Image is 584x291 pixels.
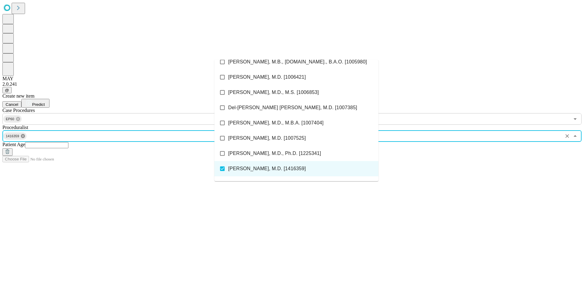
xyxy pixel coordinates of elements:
[2,87,12,93] button: @
[32,102,45,107] span: Predict
[2,81,582,87] div: 2.0.241
[2,108,35,113] span: Scheduled Procedure
[2,125,28,130] span: Proceduralist
[228,165,306,172] span: [PERSON_NAME], M.D. [1416359]
[571,132,579,140] button: Close
[228,58,367,66] span: [PERSON_NAME], M.B., [DOMAIN_NAME]., B.A.O. [1005980]
[228,135,306,142] span: [PERSON_NAME], M.D. [1007525]
[228,104,357,111] span: Del-[PERSON_NAME] [PERSON_NAME], M.D. [1007385]
[2,142,25,147] span: Patient Age
[571,115,579,123] button: Open
[2,101,21,108] button: Cancel
[21,99,49,108] button: Predict
[228,180,320,188] span: [MEDICAL_DATA], Mayo, M.D. [1502690]
[5,88,9,92] span: @
[563,132,571,140] button: Clear
[5,102,18,107] span: Cancel
[2,76,582,81] div: MAY
[3,132,27,140] div: 1416359
[3,133,22,140] span: 1416359
[228,74,306,81] span: [PERSON_NAME], M.D. [1006421]
[228,119,323,127] span: [PERSON_NAME], M.D., M.B.A. [1007404]
[3,115,22,123] div: EP60
[228,89,319,96] span: [PERSON_NAME], M.D., M.S. [1006853]
[3,116,17,123] span: EP60
[2,93,35,99] span: Create new item
[228,150,321,157] span: [PERSON_NAME], M.D., Ph.D. [1225341]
